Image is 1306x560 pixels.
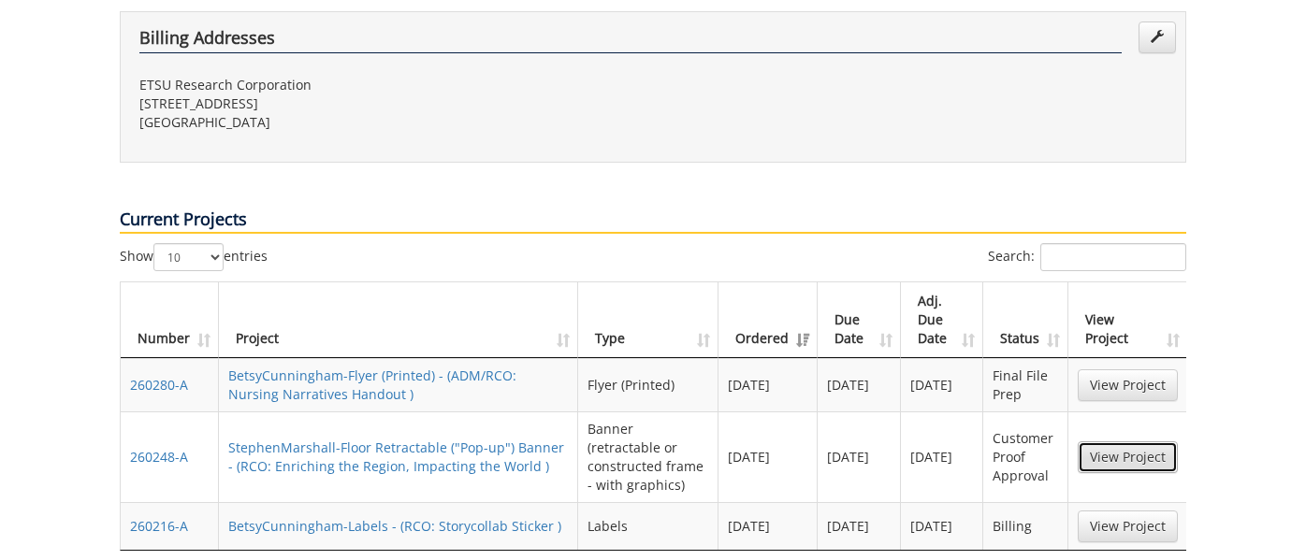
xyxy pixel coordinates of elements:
td: [DATE] [818,358,900,411]
td: [DATE] [818,411,900,502]
td: Banner (retractable or constructed frame - with graphics) [578,411,719,502]
td: [DATE] [901,358,983,411]
td: Final File Prep [983,358,1068,411]
p: [STREET_ADDRESS] [139,94,639,113]
a: 260248-A [130,448,188,466]
th: Adj. Due Date: activate to sort column ascending [901,282,983,358]
p: Current Projects [120,208,1186,234]
a: StephenMarshall-Floor Retractable ("Pop-up") Banner - (RCO: Enriching the Region, Impacting the W... [228,438,564,475]
a: View Project [1078,510,1178,542]
input: Search: [1040,243,1186,271]
a: Edit Addresses [1139,22,1176,53]
p: ETSU Research Corporation [139,76,639,94]
td: Billing [983,502,1068,550]
th: Number: activate to sort column ascending [121,282,219,358]
a: BetsyCunningham-Labels - (RCO: Storycollab Sticker ) [228,517,561,535]
th: Project: activate to sort column ascending [219,282,578,358]
th: Ordered: activate to sort column ascending [718,282,818,358]
td: Labels [578,502,719,550]
td: [DATE] [818,502,900,550]
p: [GEOGRAPHIC_DATA] [139,113,639,132]
th: Type: activate to sort column ascending [578,282,719,358]
td: Customer Proof Approval [983,411,1068,502]
td: [DATE] [718,358,818,411]
label: Search: [988,243,1186,271]
a: 260280-A [130,376,188,394]
td: [DATE] [718,502,818,550]
th: Status: activate to sort column ascending [983,282,1068,358]
a: View Project [1078,441,1178,473]
th: View Project: activate to sort column ascending [1068,282,1187,358]
a: BetsyCunningham-Flyer (Printed) - (ADM/RCO: Nursing Narratives Handout ) [228,366,516,403]
label: Show entries [120,243,268,271]
h4: Billing Addresses [139,29,1122,53]
select: Showentries [153,243,224,271]
td: [DATE] [901,411,983,502]
a: View Project [1078,369,1178,401]
td: [DATE] [718,411,818,502]
td: [DATE] [901,502,983,550]
th: Due Date: activate to sort column ascending [818,282,900,358]
a: 260216-A [130,517,188,535]
td: Flyer (Printed) [578,358,719,411]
